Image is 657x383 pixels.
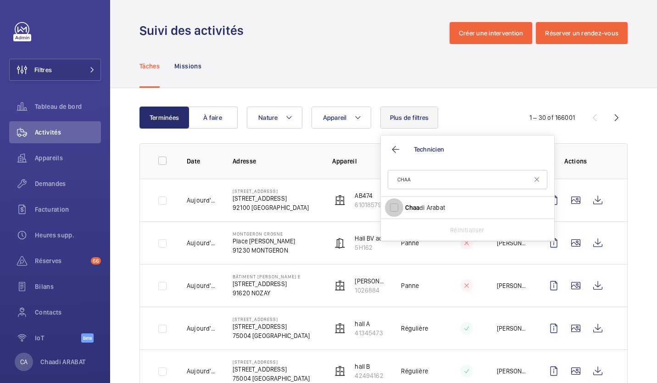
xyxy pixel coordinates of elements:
p: 1026884 [355,286,386,295]
p: Date [187,157,218,166]
span: Plus de filtres [390,114,429,121]
p: 61018579 [355,200,381,209]
p: Régulière [401,324,428,333]
button: Plus de filtres [380,107,439,129]
p: Aujourd'hui [187,281,218,290]
p: Hall BV accès quai photomaton [355,234,386,243]
button: À faire [188,107,238,129]
span: Beta [81,333,94,343]
span: Bilans [35,282,101,291]
p: Chaadi ARABAT [40,357,86,366]
p: [STREET_ADDRESS] [233,279,301,288]
p: 42494162 [355,371,383,380]
span: IoT [35,333,81,343]
p: [PERSON_NAME] [497,366,528,376]
p: AB474 [355,191,381,200]
button: Filtres [9,59,101,81]
button: Terminées [139,107,189,129]
button: Créer une intervention [450,22,533,44]
span: Filtres [34,65,52,74]
p: Panne [401,238,419,248]
span: Chaa [405,204,420,211]
input: Trouvez une technicien [388,170,547,189]
span: 66 [91,257,101,265]
p: [PERSON_NAME] [497,238,528,248]
p: Aujourd'hui [187,238,218,248]
p: CA [20,357,28,366]
img: automatic_door.svg [334,237,345,248]
p: [PERSON_NAME] E Gauche [355,276,386,286]
h1: Suivi des activités [139,22,249,39]
p: hall A [355,319,383,328]
span: Appareils [35,153,101,163]
button: Appareil [312,107,371,129]
span: Facturation [35,205,101,214]
img: elevator.svg [334,366,345,377]
span: Heures supp. [35,231,101,240]
span: Nature [258,114,278,121]
p: [STREET_ADDRESS] [233,316,310,322]
p: [PERSON_NAME] [497,281,528,290]
p: 75004 [GEOGRAPHIC_DATA] [233,374,310,383]
p: Réinitialiser [450,225,484,235]
p: 41345473 [355,328,383,338]
p: Place [PERSON_NAME] [233,237,295,246]
p: [STREET_ADDRESS] [233,322,310,331]
p: Appareil [332,157,386,166]
span: Réserves [35,256,87,265]
span: di Arabat [405,203,531,212]
p: Missions [174,62,201,71]
p: Aujourd'hui [187,324,218,333]
span: Activités [35,128,101,137]
p: 91230 MONTGERON [233,246,295,255]
p: [STREET_ADDRESS] [233,194,309,203]
p: 91620 NOZAY [233,288,301,298]
button: Réserver un rendez-vous [536,22,628,44]
p: Bâtiment [PERSON_NAME] E [233,274,301,279]
button: Nature [247,107,302,129]
img: elevator.svg [334,323,345,334]
p: 5H162 [355,243,386,252]
div: 1 – 30 of 166001 [529,113,575,122]
p: Adresse [233,157,317,166]
span: Demandes [35,179,101,188]
p: Actions [543,157,609,166]
p: MONTGERON CROSNE [233,231,295,237]
p: [PERSON_NAME] [497,324,528,333]
button: Technicien [381,135,554,163]
span: Technicien [414,146,445,153]
p: Régulière [401,366,428,376]
span: Appareil [323,114,347,121]
span: Contacts [35,308,101,317]
p: 92100 [GEOGRAPHIC_DATA] [233,203,309,212]
img: elevator.svg [334,195,345,206]
p: Aujourd'hui [187,366,218,376]
p: 75004 [GEOGRAPHIC_DATA] [233,331,310,340]
p: [STREET_ADDRESS] [233,359,310,365]
p: hall B [355,362,383,371]
p: Aujourd'hui [187,196,218,205]
p: Panne [401,281,419,290]
img: elevator.svg [334,280,345,291]
p: [STREET_ADDRESS] [233,188,309,194]
span: Tableau de bord [35,102,101,111]
p: [STREET_ADDRESS] [233,365,310,374]
p: Tâches [139,62,160,71]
